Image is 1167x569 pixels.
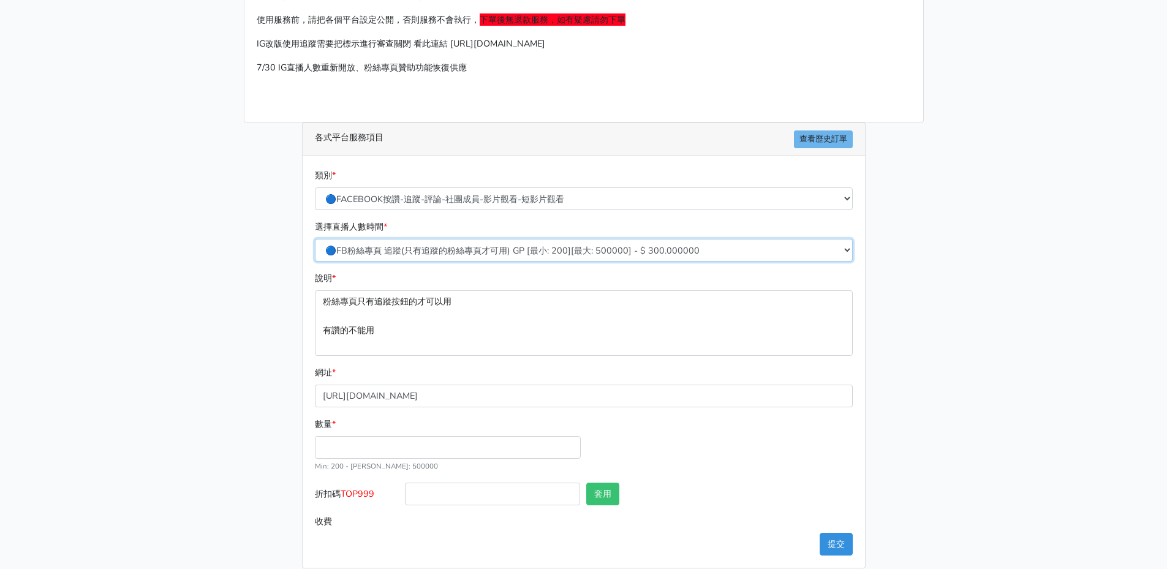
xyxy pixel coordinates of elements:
button: 提交 [820,533,853,556]
a: 查看歷史訂單 [794,130,853,148]
small: Min: 200 - [PERSON_NAME]: 500000 [315,461,438,471]
p: 使用服務前，請把各個平台設定公開，否則服務不會執行， [257,13,911,27]
p: 7/30 IG直播人數重新開放、粉絲專頁贊助功能恢復供應 [257,61,911,75]
button: 套用 [586,483,619,505]
label: 網址 [315,366,336,380]
div: 各式平台服務項目 [303,123,865,156]
label: 收費 [312,510,402,533]
span: 下單後無退款服務，如有疑慮請勿下單 [480,13,625,26]
label: 選擇直播人數時間 [315,220,387,234]
label: 數量 [315,417,336,431]
span: TOP999 [341,488,374,500]
label: 折扣碼 [312,483,402,510]
label: 類別 [315,168,336,183]
p: 粉絲專頁只有追蹤按鈕的才可以用 有讚的不能用 [315,290,853,355]
label: 說明 [315,271,336,285]
input: 這邊填入網址 [315,385,853,407]
p: IG改版使用追蹤需要把標示進行審查關閉 看此連結 [URL][DOMAIN_NAME] [257,37,911,51]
